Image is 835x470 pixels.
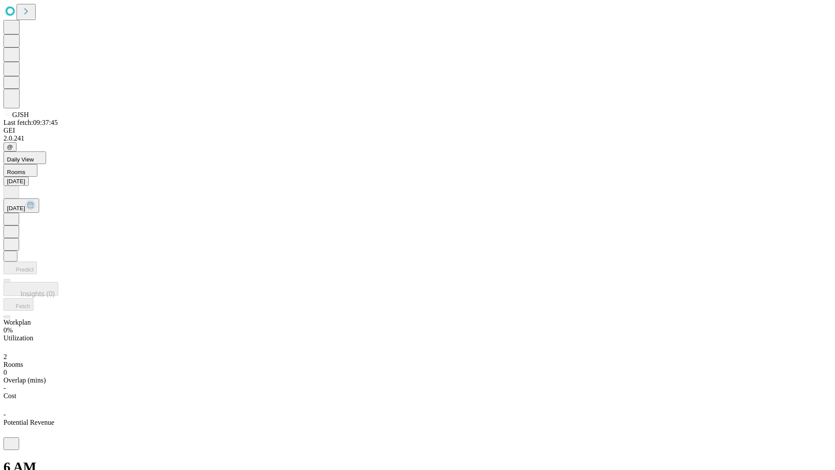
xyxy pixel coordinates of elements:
span: Utilization [3,334,33,342]
span: @ [7,144,13,150]
span: Rooms [7,169,25,175]
span: Cost [3,392,16,399]
span: 0% [3,326,13,334]
button: Insights (0) [3,282,58,296]
button: Daily View [3,151,46,164]
button: [DATE] [3,177,29,186]
span: Daily View [7,156,34,163]
button: Fetch [3,298,33,311]
div: GEI [3,127,832,134]
button: Predict [3,262,37,274]
span: - [3,384,6,392]
button: @ [3,142,17,151]
span: [DATE] [7,205,25,211]
span: 0 [3,369,7,376]
span: Last fetch: 09:37:45 [3,119,58,126]
span: Potential Revenue [3,419,54,426]
span: Workplan [3,319,31,326]
button: Rooms [3,164,37,177]
span: - [3,411,6,418]
span: GJSH [12,111,29,118]
span: Rooms [3,361,23,368]
button: [DATE] [3,198,39,213]
span: 2 [3,353,7,360]
div: 2.0.241 [3,134,832,142]
span: Insights (0) [20,290,55,298]
span: Overlap (mins) [3,376,46,384]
